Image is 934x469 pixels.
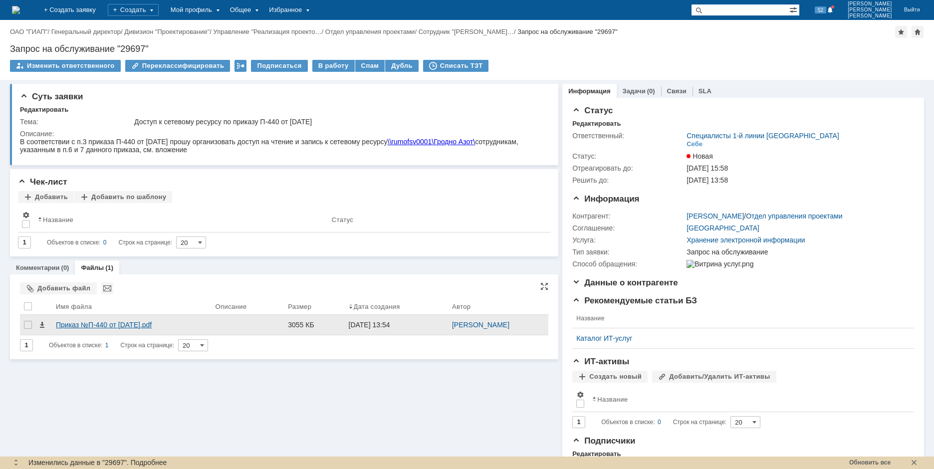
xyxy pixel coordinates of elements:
[345,298,448,315] th: Дата создания
[51,28,125,35] div: /
[789,4,799,14] span: Расширенный поиск
[105,264,113,271] div: (1)
[288,321,340,329] div: 3055 КБ
[601,419,655,426] span: Объектов в списке:
[47,239,100,246] span: Объектов в списке:
[540,282,548,290] div: На всю страницу
[20,92,83,101] span: Суть заявки
[895,26,907,38] div: Добавить в избранное
[288,303,311,310] div: Размер
[687,140,702,148] div: Себе
[849,460,909,466] div: Обновить все
[687,248,909,256] div: Запрос на обслуживание
[687,212,744,220] a: [PERSON_NAME]
[687,212,842,220] div: /
[912,26,924,38] div: Сделать домашней страницей
[848,13,892,19] span: [PERSON_NAME]
[572,176,685,184] div: Решить до:
[576,334,902,342] a: Каталог ИТ-услуг
[419,28,514,35] a: Сотрудник "[PERSON_NAME]…
[12,6,20,14] a: Перейти на домашнюю страницу
[10,44,924,54] div: Запрос на обслуживание "29697"
[108,4,159,16] div: Создать
[601,416,726,428] i: Строк на странице:
[81,264,104,271] a: Файлы
[52,298,212,315] th: Имя файла
[572,120,621,128] div: Редактировать
[448,298,548,315] th: Автор
[354,303,400,310] div: Дата создания
[419,28,518,35] div: /
[328,207,542,233] th: Статус
[572,152,685,160] div: Статус:
[572,450,621,458] div: Редактировать
[572,224,685,232] div: Соглашение:
[815,6,826,13] span: 52
[20,106,68,114] div: Редактировать
[572,106,613,115] span: Статус
[56,303,92,310] div: Имя файла
[12,459,20,467] div: Развернуть
[124,28,213,35] div: /
[214,28,322,35] a: Управление "Реализация проекто…
[216,303,247,310] div: Описание
[349,321,390,329] div: [DATE] 13:54
[49,339,174,351] i: Строк на странице:
[517,28,618,35] div: Запрос на обслуживание "29697"
[105,339,109,351] div: 1
[325,28,419,35] div: /
[572,236,685,244] div: Услуга:
[687,224,759,232] a: [GEOGRAPHIC_DATA]
[452,321,509,329] a: [PERSON_NAME]
[28,459,844,467] div: Изменились данные в "29697". Подробнее
[572,436,635,446] span: Подписчики
[10,28,47,35] a: ОАО "ГИАП"
[572,194,639,204] span: Информация
[572,212,685,220] div: Контрагент:
[572,296,697,305] span: Рекомендуемые статьи БЗ
[572,248,685,256] div: Тип заявки:
[687,260,753,268] img: Витрина услуг.png
[43,216,73,224] div: Название
[576,391,584,399] span: Настройки
[572,132,685,140] div: Ответственный:
[588,387,906,412] th: Название
[623,87,646,95] a: Задачи
[22,211,30,219] span: Настройки
[38,321,46,329] span: Скачать файл
[848,1,892,7] span: [PERSON_NAME]
[10,28,51,35] div: /
[452,303,471,310] div: Автор
[687,164,728,172] span: [DATE] 15:58
[699,87,711,95] a: SLA
[572,357,629,366] span: ИТ-активы
[667,87,687,95] a: Связи
[284,298,344,315] th: Размер
[597,396,628,403] div: Название
[910,459,918,467] div: Скрыть панель состояния. Сообщение появится, когда произойдет новое изменение
[61,264,69,271] div: (0)
[56,321,208,329] div: Приказ №П-440 от [DATE].pdf
[572,164,685,172] div: Отреагировать до:
[746,212,842,220] a: Отдел управления проектами
[687,152,713,160] span: Новая
[572,309,906,328] th: Название
[20,118,132,126] div: Тема:
[18,177,67,187] span: Чек-лист
[647,87,655,95] div: (0)
[103,236,107,248] div: 0
[234,60,246,72] div: Работа с массовостью
[12,6,20,14] img: logo
[134,118,543,126] div: Доступ к сетевому ресурсу по приказу П-440 от [DATE]
[49,342,102,349] span: Объектов в списке:
[325,28,415,35] a: Отдел управления проектами
[658,416,661,428] div: 0
[687,132,839,140] a: Специалисты 1-й линии [GEOGRAPHIC_DATA]
[572,260,685,268] div: Способ обращения:
[568,87,610,95] a: Информация
[34,207,328,233] th: Название
[332,216,353,224] div: Статус
[687,176,728,184] span: [DATE] 13:58
[848,7,892,13] span: [PERSON_NAME]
